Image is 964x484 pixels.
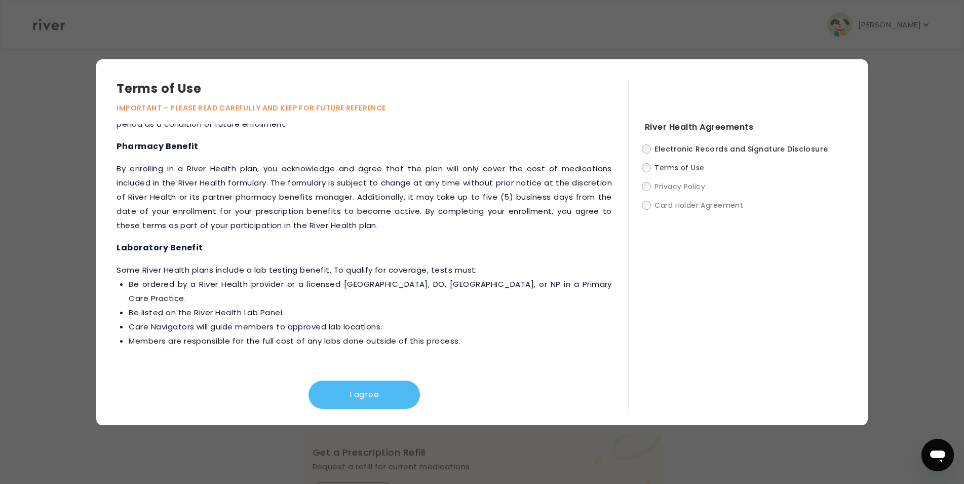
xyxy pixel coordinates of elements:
[117,80,628,98] h3: Terms of Use
[654,163,704,173] span: Terms of Use
[117,162,612,233] p: ‍By enrolling in a River Health plan, you acknowledge and agree that the plan will only cover the...
[921,439,954,471] iframe: Button to launch messaging window
[129,306,612,320] li: Be listed on the River Health Lab Panel.
[117,102,628,114] p: IMPORTANT – PLEASE READ CAREFULLY AND KEEP FOR FUTURE REFERENCE
[645,120,847,134] h4: River Health Agreements
[117,139,612,154] h4: Pharmacy Benefit
[117,241,612,255] h4: Laboratory Benefit
[654,144,828,154] span: Electronic Records and Signature Disclosure
[654,181,705,192] span: Privacy Policy
[309,381,420,409] button: I agree
[129,334,612,348] li: Members are responsible for the full cost of any labs done outside of this process.
[129,277,612,306] li: Be ordered by a River Health provider or a licensed [GEOGRAPHIC_DATA], DO, [GEOGRAPHIC_DATA], or ...
[117,263,612,348] p: ‍Some River Health plans include a lab testing benefit. To qualify for coverage, tests must:
[654,200,743,210] span: Card Holder Agreement
[129,320,612,334] li: Care Navigators will guide members to approved lab locations.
